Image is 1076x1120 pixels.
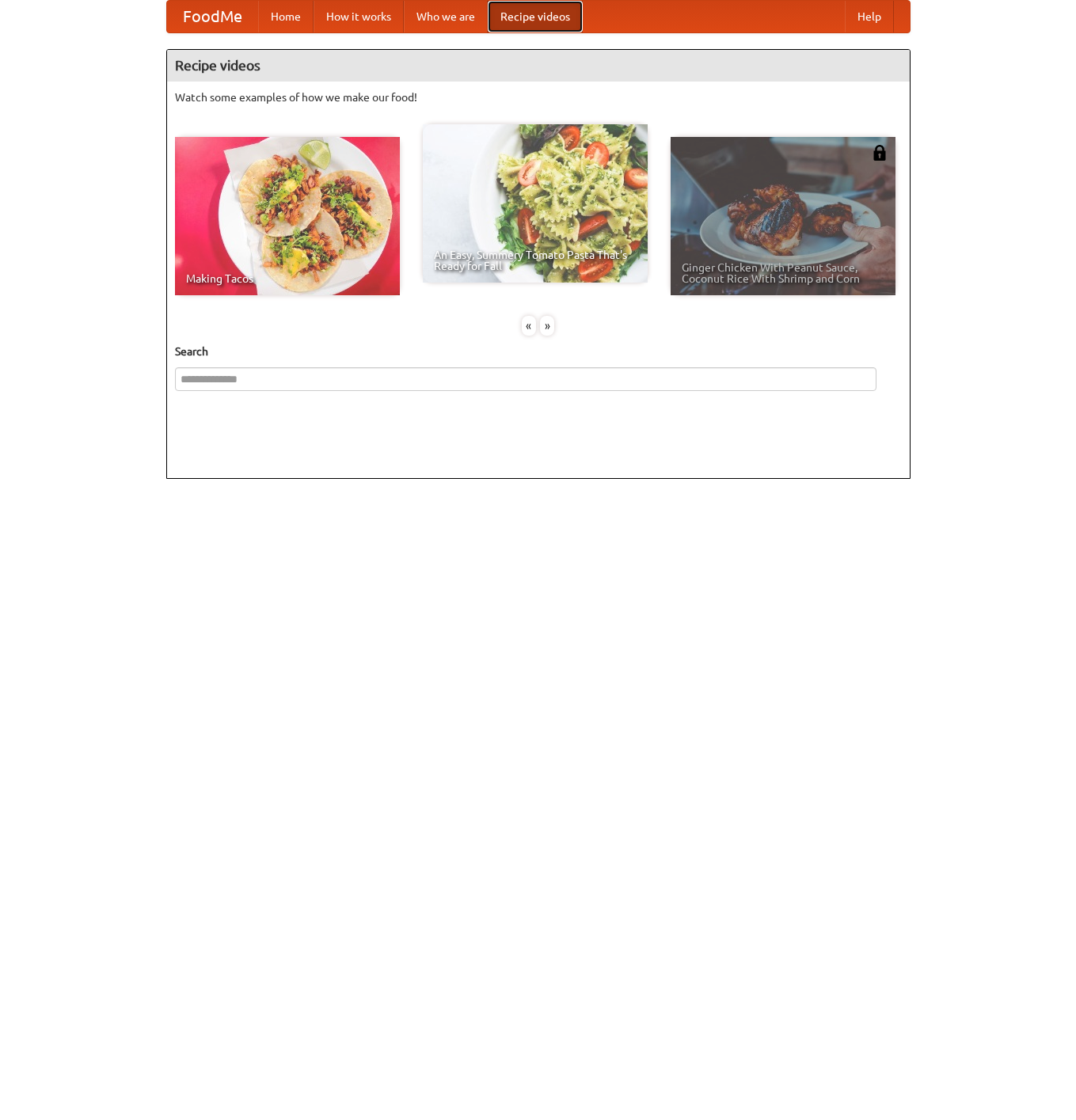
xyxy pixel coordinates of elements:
a: Who we are [404,1,488,32]
h4: Recipe videos [167,50,910,82]
a: FoodMe [167,1,258,32]
a: How it works [314,1,404,32]
img: 483408.png [872,145,888,161]
h5: Search [175,344,902,359]
div: « [522,316,536,336]
span: Making Tacos [186,273,389,284]
a: An Easy, Summery Tomato Pasta That's Ready for Fall [423,124,648,283]
a: Home [258,1,314,32]
a: Making Tacos [175,137,400,295]
a: Recipe videos [488,1,583,32]
span: An Easy, Summery Tomato Pasta That's Ready for Fall [434,249,637,271]
a: Help [845,1,894,32]
p: Watch some examples of how we make our food! [175,89,902,105]
div: » [540,316,554,336]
